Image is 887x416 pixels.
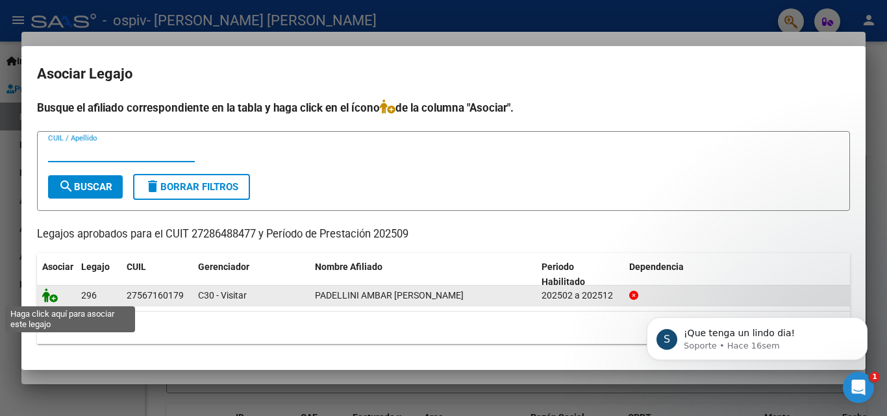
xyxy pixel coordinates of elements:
span: Periodo Habilitado [542,262,585,287]
iframe: Intercom live chat [843,372,874,403]
span: PADELLINI AMBAR YASMIN [315,290,464,300]
mat-icon: delete [145,178,160,194]
span: Borrar Filtros [145,181,238,193]
datatable-header-cell: Gerenciador [193,253,310,296]
mat-icon: search [58,178,74,194]
span: Gerenciador [198,262,249,272]
iframe: Intercom notifications mensaje [627,290,887,381]
span: 1 [869,372,880,382]
datatable-header-cell: Periodo Habilitado [536,253,624,296]
span: Dependencia [629,262,684,272]
p: Hola! [PERSON_NAME] [26,92,234,136]
span: Mensajes [173,329,216,338]
datatable-header-cell: Legajo [76,253,121,296]
div: Cerrar [223,21,247,44]
div: Envíanos un mensaje [27,186,217,199]
div: 27567160179 [127,288,184,303]
span: 296 [81,290,97,300]
p: Necesitás ayuda? [26,136,234,158]
datatable-header-cell: Asociar [37,253,76,296]
h4: Busque el afiliado correspondiente en la tabla y haga click en el ícono de la columna "Asociar". [37,99,850,116]
div: 202502 a 202512 [542,288,619,303]
button: Borrar Filtros [133,174,250,200]
span: C30 - Visitar [198,290,247,300]
span: Nombre Afiliado [315,262,382,272]
datatable-header-cell: Dependencia [624,253,851,296]
button: Mensajes [130,297,260,349]
p: Legajos aprobados para el CUIT 27286488477 y Período de Prestación 202509 [37,226,850,243]
button: Buscar [48,175,123,199]
span: Inicio [51,329,79,338]
div: 1 registros [37,312,850,344]
h2: Asociar Legajo [37,62,850,86]
span: Legajo [81,262,110,272]
span: CUIL [127,262,146,272]
datatable-header-cell: CUIL [121,253,193,296]
div: Envíanos un mensaje [13,175,247,210]
datatable-header-cell: Nombre Afiliado [310,253,536,296]
span: Buscar [58,181,112,193]
span: Asociar [42,262,73,272]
